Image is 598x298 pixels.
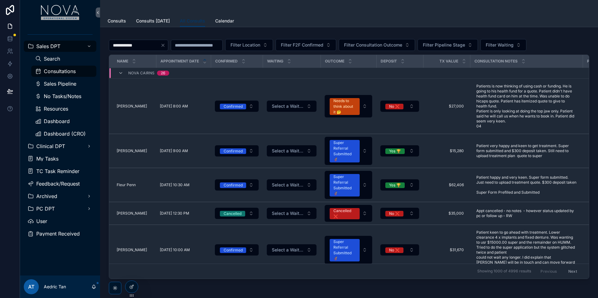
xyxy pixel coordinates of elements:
[36,169,79,174] span: TC Task Reminder
[136,15,170,28] a: Consults [DATE]
[266,207,317,219] a: Select Button
[267,101,317,112] button: Select Button
[44,94,81,99] span: No Tasks/Notes
[44,131,86,136] span: Dashboard (CRO)
[333,140,356,162] div: Super Referral Submitted🦸
[24,203,96,214] a: PC DPT
[108,15,126,28] a: Consults
[160,59,199,64] span: Appointment Date
[160,211,207,216] a: [DATE] 12:30 PM
[325,236,372,264] button: Select Button
[160,247,190,252] span: [DATE] 10:00 AM
[333,208,356,219] div: Cancelled ❌
[325,171,372,199] button: Select Button
[117,148,152,153] a: [PERSON_NAME]
[36,194,57,199] span: Archived
[24,141,96,152] a: Clinical DPT
[28,283,34,291] span: AT
[476,84,576,129] span: Patients is now thinking of using cash or funding. He is going to his health fund for a quote. Pa...
[389,247,400,253] div: No ❌
[180,15,205,27] a: All Consults
[324,171,372,199] a: Select Button
[160,182,190,187] span: [DATE] 10:30 AM
[476,175,576,195] span: Patient happy and very keen. Super form submitted. Just need to upload treatment quote. $300 depo...
[389,148,401,154] div: Yes 🏆
[215,100,259,112] a: Select Button
[215,244,259,256] button: Select Button
[31,78,96,89] a: Sales Pipeline
[117,211,152,216] a: [PERSON_NAME]
[266,145,317,157] a: Select Button
[427,101,466,111] a: $27,000
[266,100,317,112] a: Select Button
[333,98,356,115] div: Needs to think about it 🤔
[44,106,68,111] span: Resources
[564,266,581,276] button: Next
[587,59,592,64] span: PC
[429,104,464,109] span: $27,000
[333,174,356,196] div: Super Referral Submitted🦸
[44,81,76,86] span: Sales Pipeline
[215,244,259,256] a: Select Button
[215,15,234,28] a: Calendar
[160,104,188,109] span: [DATE] 8:00 AM
[476,143,576,158] span: Patient very happy and keen to get treatment. Super form submitted and $300 deposit taken. Still ...
[117,104,152,109] a: [PERSON_NAME]
[474,227,579,272] a: Patient keen to go ahead with treatment. Lower clearance 4 x implants and fixed denture. Was want...
[215,18,234,24] span: Calendar
[429,148,464,153] span: $15,280
[31,116,96,127] a: Dashboard
[380,145,419,157] a: Select Button
[36,206,55,211] span: PC DPT
[224,182,243,188] div: Confirmed
[339,39,415,51] button: Select Button
[31,103,96,114] a: Resources
[381,59,397,64] span: Deposit
[117,182,136,187] span: Fleur Penn
[380,101,419,112] button: Select Button
[24,216,96,227] a: User
[325,205,372,222] button: Select Button
[267,208,317,219] button: Select Button
[325,95,372,117] button: Select Button
[117,104,147,109] span: [PERSON_NAME]
[117,211,147,216] span: [PERSON_NAME]
[281,42,323,48] span: Filter F2F Confirmed
[427,146,466,156] a: $15,280
[324,95,372,118] a: Select Button
[324,137,372,165] a: Select Button
[24,166,96,177] a: TC Task Reminder
[380,179,419,191] a: Select Button
[117,59,128,64] span: Name
[44,69,76,74] span: Consultations
[31,91,96,102] a: No Tasks/Notes
[276,39,336,51] button: Select Button
[477,269,531,274] span: Showing 1000 of 4996 results
[389,182,401,188] div: Yes 🏆
[31,53,96,64] a: Search
[161,71,165,76] div: 26
[44,284,66,290] p: Aedric Tan
[224,247,243,253] div: Confirmed
[215,101,259,112] button: Select Button
[215,208,259,219] button: Select Button
[324,205,372,222] a: Select Button
[272,247,304,253] span: Select a Waiting
[117,247,147,252] span: [PERSON_NAME]
[215,207,259,219] a: Select Button
[24,178,96,189] a: Feedback/Request
[480,39,526,51] button: Select Button
[380,208,419,219] button: Select Button
[423,42,465,48] span: Filter Pipeline Stage
[427,208,466,218] a: $35,000
[24,153,96,164] a: My Tasks
[389,104,400,109] div: No ❌
[389,211,400,216] div: No ❌
[36,156,58,161] span: My Tasks
[429,247,464,252] span: $31,670
[31,66,96,77] a: Consultations
[272,182,304,188] span: Select a Waiting
[474,206,579,221] a: Appt cancelled - no notes - however status updated by pc or follow up - RW
[36,44,60,49] span: Sales DPT
[486,42,514,48] span: Filter Waiting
